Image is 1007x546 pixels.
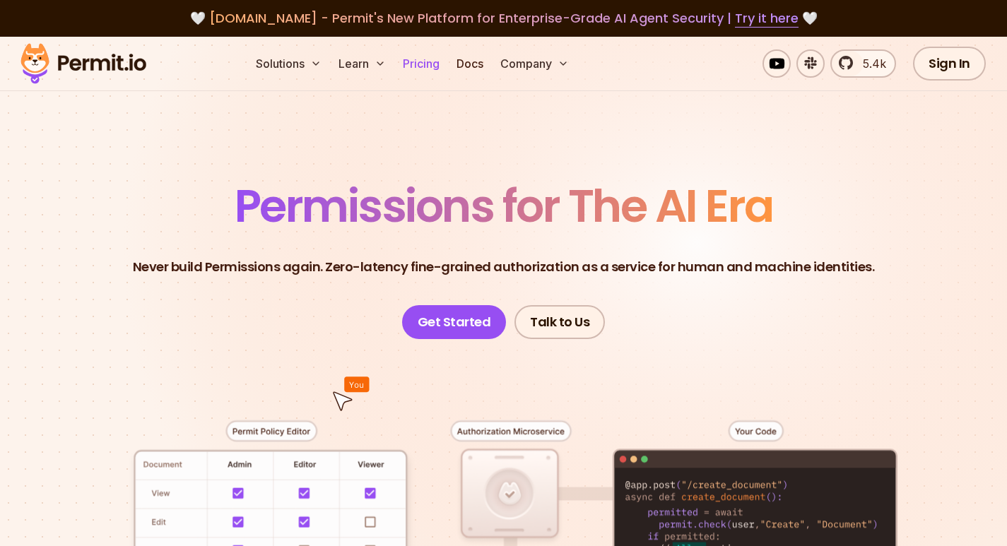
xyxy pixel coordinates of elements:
img: Permit logo [14,40,153,88]
a: Talk to Us [514,305,605,339]
a: Docs [451,49,489,78]
button: Solutions [250,49,327,78]
a: Sign In [913,47,986,81]
a: Try it here [735,9,799,28]
span: Permissions for The AI Era [235,174,773,237]
span: [DOMAIN_NAME] - Permit's New Platform for Enterprise-Grade AI Agent Security | [209,9,799,27]
p: Never build Permissions again. Zero-latency fine-grained authorization as a service for human and... [133,257,875,277]
a: 5.4k [830,49,896,78]
a: Get Started [402,305,507,339]
span: 5.4k [854,55,886,72]
a: Pricing [397,49,445,78]
button: Learn [333,49,391,78]
button: Company [495,49,575,78]
div: 🤍 🤍 [34,8,973,28]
